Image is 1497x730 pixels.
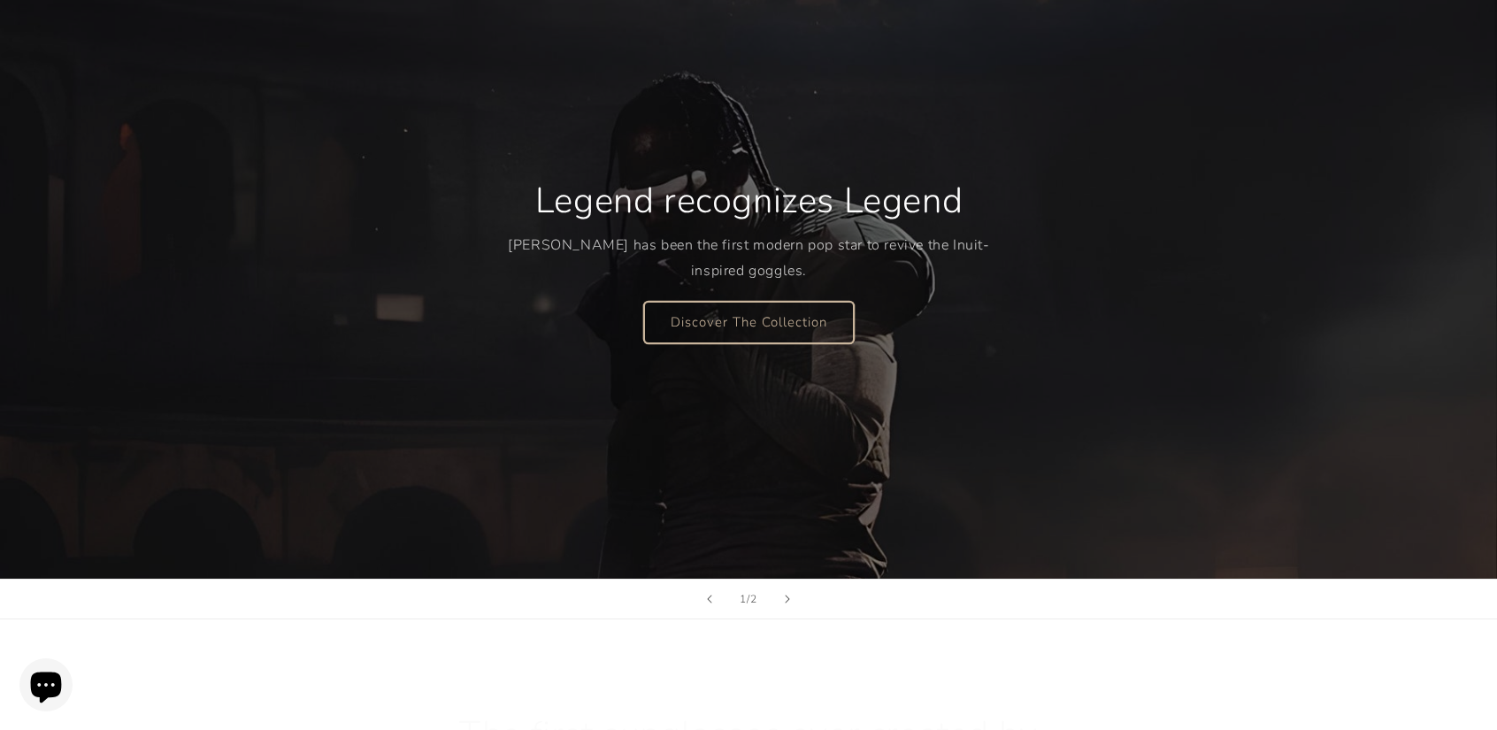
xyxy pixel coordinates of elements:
[14,658,78,716] inbox-online-store-chat: Shopify online store chat
[768,580,807,619] button: Next slide
[534,178,962,224] h2: Legend recognizes Legend
[690,580,729,619] button: Previous slide
[750,590,757,608] span: 2
[644,301,854,342] a: Discover The Collection
[747,590,750,608] span: /
[508,233,990,284] p: [PERSON_NAME] has been the first modern pop star to revive the Inuit-inspired goggles.
[740,590,747,608] span: 1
